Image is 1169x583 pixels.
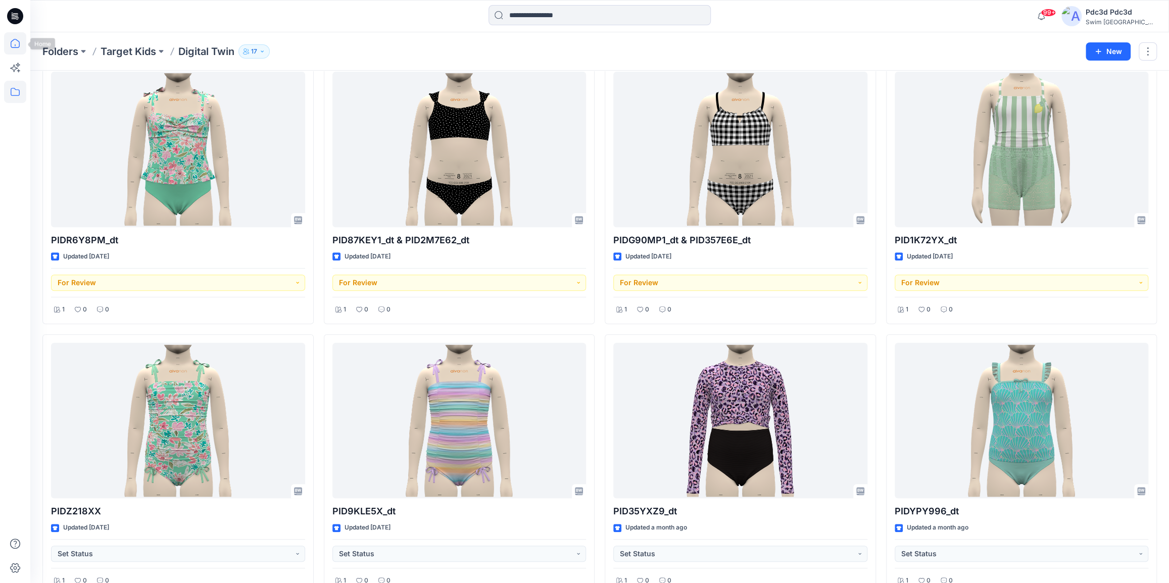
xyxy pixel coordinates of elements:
[1086,6,1156,18] div: Pdc3d Pdc3d
[624,304,627,315] p: 1
[332,504,587,518] p: PID9KLE5X_dt
[613,72,867,227] a: PIDG90MP1_dt & PID357E6E_dt
[1086,42,1131,61] button: New
[51,233,305,247] p: PIDR6Y8PM_dt
[101,44,156,59] a: Target Kids
[364,304,368,315] p: 0
[907,522,968,533] p: Updated a month ago
[667,304,671,315] p: 0
[105,304,109,315] p: 0
[332,343,587,498] a: PID9KLE5X_dt
[83,304,87,315] p: 0
[949,304,953,315] p: 0
[238,44,270,59] button: 17
[51,343,305,498] a: PIDZ218XX
[178,44,234,59] p: Digital Twin
[332,72,587,227] a: PID87KEY1_dt & PID2M7E62_dt
[625,251,671,262] p: Updated [DATE]
[895,504,1149,518] p: PIDYPY996_dt
[613,233,867,247] p: PIDG90MP1_dt & PID357E6E_dt
[344,304,346,315] p: 1
[895,72,1149,227] a: PID1K72YX_dt
[1086,18,1156,26] div: Swim [GEOGRAPHIC_DATA]
[62,304,65,315] p: 1
[63,522,109,533] p: Updated [DATE]
[63,251,109,262] p: Updated [DATE]
[613,343,867,498] a: PID35YXZ9_dt
[386,304,391,315] p: 0
[927,304,931,315] p: 0
[345,251,391,262] p: Updated [DATE]
[1061,6,1082,26] img: avatar
[42,44,78,59] a: Folders
[907,251,953,262] p: Updated [DATE]
[332,233,587,247] p: PID87KEY1_dt & PID2M7E62_dt
[251,46,257,57] p: 17
[645,304,649,315] p: 0
[51,504,305,518] p: PIDZ218XX
[1041,9,1056,17] span: 99+
[613,504,867,518] p: PID35YXZ9_dt
[625,522,687,533] p: Updated a month ago
[906,304,908,315] p: 1
[345,522,391,533] p: Updated [DATE]
[895,343,1149,498] a: PIDYPY996_dt
[51,72,305,227] a: PIDR6Y8PM_dt
[895,233,1149,247] p: PID1K72YX_dt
